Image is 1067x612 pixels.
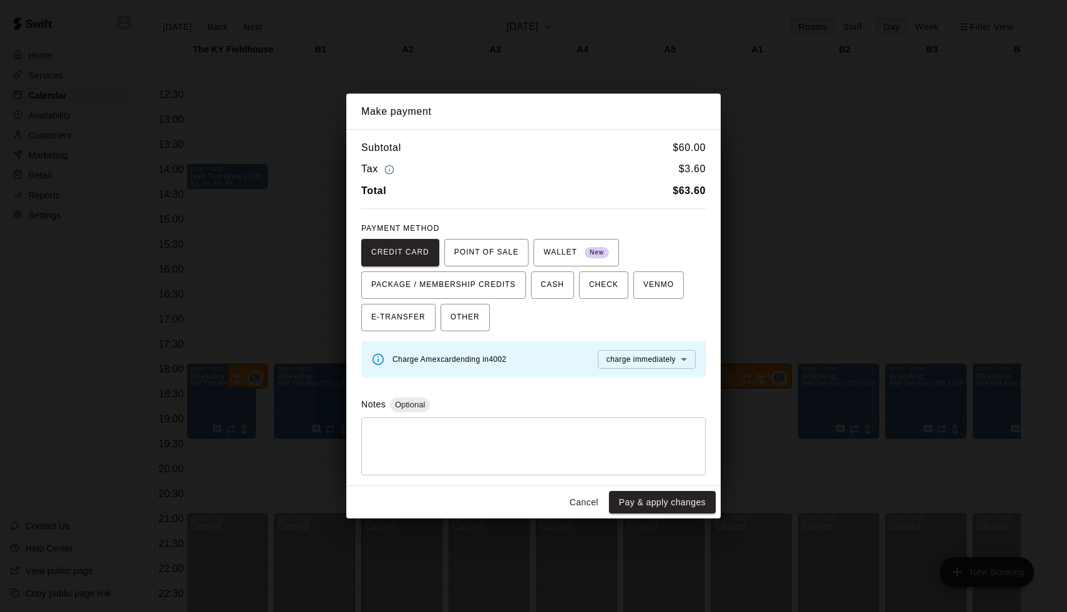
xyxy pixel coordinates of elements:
button: VENMO [633,271,684,299]
button: CREDIT CARD [361,239,439,266]
span: POINT OF SALE [454,243,519,263]
h6: $ 3.60 [679,161,706,178]
span: WALLET [543,243,609,263]
span: charge immediately [607,355,676,364]
b: $ 63.60 [673,185,706,196]
span: CASH [541,275,564,295]
span: PAYMENT METHOD [361,224,439,233]
span: VENMO [643,275,674,295]
button: CASH [531,271,574,299]
button: POINT OF SALE [444,239,529,266]
b: Total [361,185,386,196]
button: OTHER [441,304,490,331]
h6: Subtotal [361,140,401,156]
span: PACKAGE / MEMBERSHIP CREDITS [371,275,516,295]
h6: Tax [361,161,397,178]
button: CHECK [579,271,628,299]
span: Optional [390,400,430,409]
span: E-TRANSFER [371,308,426,328]
span: New [585,245,609,261]
button: Cancel [564,491,604,514]
span: CREDIT CARD [371,243,429,263]
button: PACKAGE / MEMBERSHIP CREDITS [361,271,526,299]
label: Notes [361,399,386,409]
h6: $ 60.00 [673,140,706,156]
span: OTHER [451,308,480,328]
button: Pay & apply changes [609,491,716,514]
button: WALLET New [533,239,619,266]
span: CHECK [589,275,618,295]
span: Charge Amex card ending in 4002 [392,355,507,364]
button: E-TRANSFER [361,304,436,331]
h2: Make payment [346,94,721,130]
